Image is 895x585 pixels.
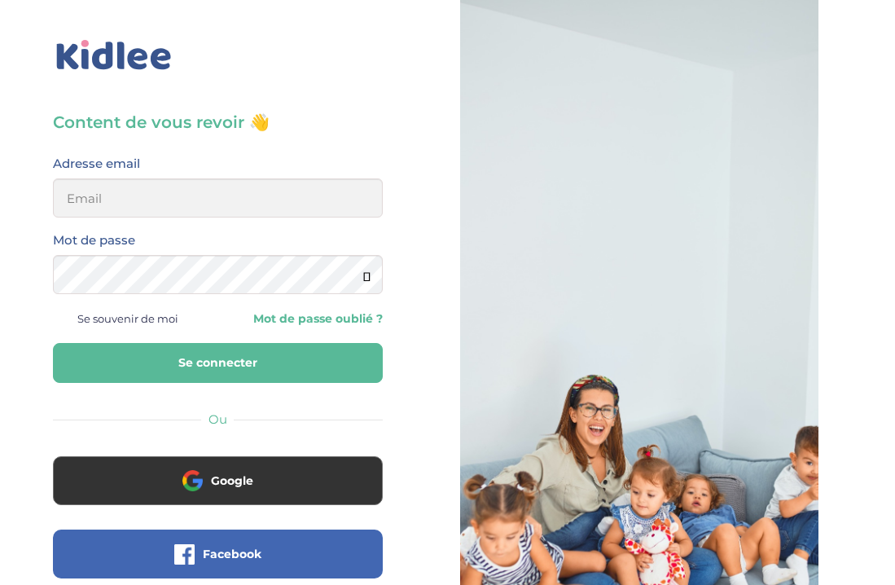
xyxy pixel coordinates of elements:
button: Facebook [53,530,383,578]
label: Adresse email [53,153,140,174]
span: Ou [208,411,227,427]
h3: Content de vous revoir 👋 [53,111,383,134]
a: Mot de passe oublié ? [230,311,382,327]
span: Facebook [203,546,261,562]
a: Google [53,484,383,499]
a: Facebook [53,557,383,573]
img: logo_kidlee_bleu [53,37,175,74]
label: Mot de passe [53,230,135,251]
button: Se connecter [53,343,383,383]
span: Google [211,473,253,489]
button: Google [53,456,383,505]
img: facebook.png [174,544,195,565]
input: Email [53,178,383,218]
span: Se souvenir de moi [77,308,178,329]
img: google.png [182,470,203,490]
